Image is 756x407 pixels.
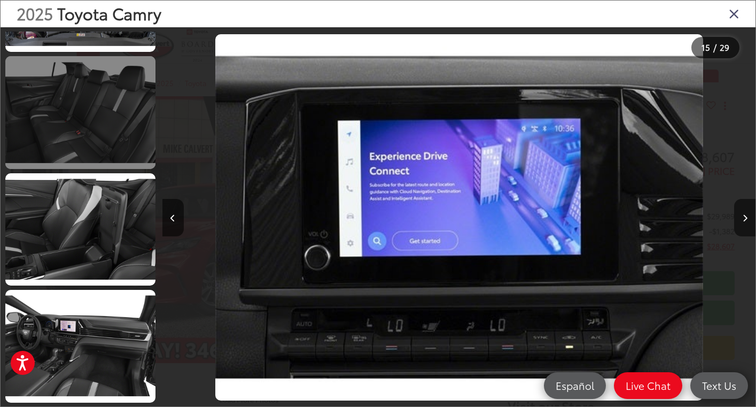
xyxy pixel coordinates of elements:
img: 2025 Toyota Camry SE [4,289,157,404]
a: Text Us [690,372,748,399]
button: Next image [734,199,755,236]
span: 29 [720,41,729,53]
span: 2025 [17,2,53,25]
button: Previous image [162,199,184,236]
span: Live Chat [620,379,676,392]
a: Live Chat [614,372,682,399]
span: Toyota Camry [57,2,161,25]
a: Español [544,372,606,399]
span: Español [550,379,599,392]
i: Close gallery [729,6,739,20]
img: 2025 Toyota Camry SE [215,34,703,401]
span: / [712,44,718,51]
div: 2025 Toyota Camry SE 14 [162,34,755,401]
span: 15 [702,41,710,53]
img: 2025 Toyota Camry SE [4,172,157,287]
span: Text Us [697,379,742,392]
